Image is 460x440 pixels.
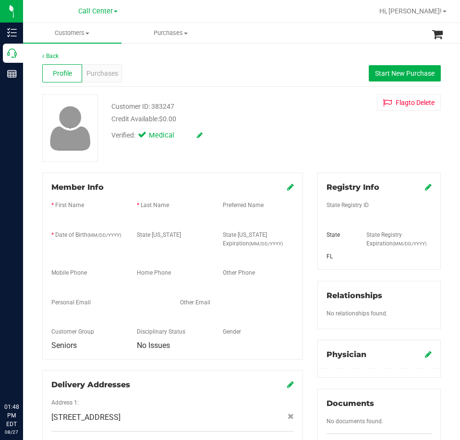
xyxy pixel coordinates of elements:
label: State Registry ID [327,201,369,209]
label: State [US_STATE] Expiration [223,231,294,248]
p: 01:48 PM EDT [4,403,19,428]
inline-svg: Call Center [7,48,17,58]
a: Back [42,53,59,59]
span: Member Info [51,183,104,192]
label: Gender [223,327,241,336]
span: Call Center [78,7,113,15]
a: Customers [23,23,121,43]
span: (MM/DD/YYYY) [87,232,121,238]
div: Credit Available: [111,114,303,124]
span: Customers [23,29,121,37]
span: No Issues [137,341,170,350]
label: Disciplinary Status [137,327,185,336]
iframe: Resource center [10,363,38,392]
button: Flagto Delete [377,94,441,111]
div: Customer ID: 383247 [111,102,174,112]
inline-svg: Reports [7,69,17,79]
span: Purchases [122,29,219,37]
img: user-icon.png [45,104,96,153]
span: (MM/DD/YYYY) [249,241,283,246]
label: Address 1: [51,398,79,407]
span: Relationships [327,291,382,300]
label: No relationships found. [327,309,387,318]
span: Registry Info [327,183,379,192]
span: Physician [327,350,366,359]
label: Last Name [141,201,169,209]
span: (MM/DD/YYYY) [393,241,426,246]
label: First Name [55,201,84,209]
span: Documents [327,399,374,408]
span: [STREET_ADDRESS] [51,412,121,423]
span: Medical [149,130,187,141]
span: Hi, [PERSON_NAME]! [379,7,442,15]
span: Purchases [86,69,118,79]
label: Customer Group [51,327,94,336]
div: FL [319,252,359,261]
button: Start New Purchase [369,65,441,81]
div: State [319,231,359,239]
span: No documents found. [327,418,383,425]
span: Seniors [51,341,77,350]
label: Preferred Name [223,201,264,209]
label: State Registry Expiration [366,231,432,248]
label: Other Phone [223,268,255,277]
inline-svg: Inventory [7,28,17,37]
label: Home Phone [137,268,171,277]
p: 08/27 [4,428,19,436]
span: $0.00 [159,115,176,123]
label: Other Email [180,298,210,307]
a: Purchases [121,23,220,43]
label: Mobile Phone [51,268,87,277]
label: Personal Email [51,298,91,307]
span: Profile [53,69,72,79]
span: Start New Purchase [375,69,435,77]
label: State [US_STATE] [137,231,181,239]
div: Verified: [111,130,203,141]
label: Date of Birth [55,231,121,239]
span: Delivery Addresses [51,380,130,389]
